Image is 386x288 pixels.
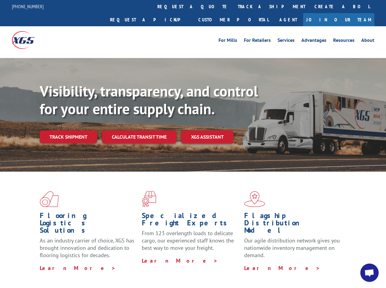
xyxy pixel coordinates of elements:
img: xgs-icon-focused-on-flooring-red [142,191,156,207]
a: Join Our Team [303,13,374,26]
h1: Specialized Freight Experts [142,212,239,230]
a: For Mills [219,38,237,45]
a: Resources [333,38,355,45]
a: Agent [273,13,303,26]
a: About [361,38,374,45]
p: From 123 overlength loads to delicate cargo, our experienced staff knows the best way to move you... [142,230,239,257]
a: Open chat [360,264,379,282]
b: Visibility, transparency, and control for your entire supply chain. [40,82,258,118]
img: xgs-icon-flagship-distribution-model-red [244,191,265,207]
a: Advantages [301,38,326,45]
a: For Retailers [244,38,271,45]
a: Calculate transit time [102,130,176,144]
a: Learn More > [40,264,116,272]
a: Customer Portal [194,13,273,26]
a: Learn More > [244,264,320,272]
a: Request a pickup [105,13,194,26]
a: Services [278,38,295,45]
a: Track shipment [40,130,97,143]
img: xgs-icon-total-supply-chain-intelligence-red [40,191,59,207]
a: XGS ASSISTANT [181,130,233,144]
span: As an industry carrier of choice, XGS has brought innovation and dedication to flooring logistics... [40,237,134,259]
h1: Flooring Logistics Solutions [40,212,137,237]
h1: Flagship Distribution Model [244,212,342,237]
a: [PHONE_NUMBER] [12,3,44,9]
span: Our agile distribution network gives you nationwide inventory management on demand. [244,237,340,259]
a: Learn More > [142,257,218,264]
